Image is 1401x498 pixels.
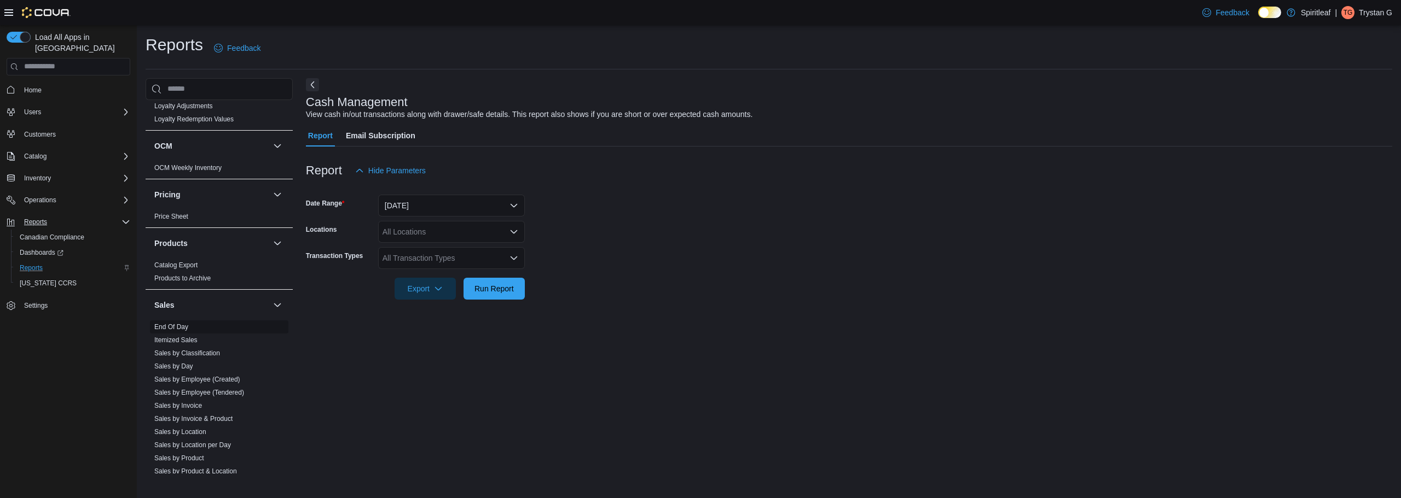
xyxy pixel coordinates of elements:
[146,34,203,56] h1: Reports
[154,261,198,269] a: Catalog Export
[154,428,206,436] a: Sales by Location
[154,454,204,462] a: Sales by Product
[15,261,47,274] a: Reports
[271,298,284,312] button: Sales
[1301,6,1330,19] p: Spiritleaf
[20,106,45,119] button: Users
[464,278,525,300] button: Run Report
[401,278,449,300] span: Export
[154,427,206,436] span: Sales by Location
[2,214,135,230] button: Reports
[154,163,222,172] span: OCM Weekly Inventory
[154,467,237,475] a: Sales by Product & Location
[154,402,202,409] a: Sales by Invoice
[24,174,51,183] span: Inventory
[154,274,211,283] span: Products to Archive
[154,389,244,396] a: Sales by Employee (Tendered)
[210,37,265,59] a: Feedback
[154,388,244,397] span: Sales by Employee (Tendered)
[20,215,51,229] button: Reports
[154,238,269,249] button: Products
[15,246,68,259] a: Dashboards
[271,188,284,201] button: Pricing
[154,467,237,476] span: Sales by Product & Location
[20,233,84,242] span: Canadian Compliance
[154,362,193,370] a: Sales by Day
[20,172,55,185] button: Inventory
[1215,7,1249,18] span: Feedback
[146,259,293,289] div: Products
[154,140,172,151] h3: OCM
[31,32,130,54] span: Load All Apps in [GEOGRAPHIC_DATA]
[510,227,518,236] button: Open list of options
[474,283,514,294] span: Run Report
[20,298,130,312] span: Settings
[351,160,430,181] button: Hide Parameters
[1258,7,1281,18] input: Dark Mode
[22,7,71,18] img: Cova
[346,125,415,147] span: Email Subscription
[306,164,342,177] h3: Report
[2,126,135,142] button: Customers
[154,323,188,331] span: End Of Day
[1258,18,1259,19] span: Dark Mode
[2,171,135,186] button: Inventory
[154,375,240,384] span: Sales by Employee (Created)
[2,297,135,313] button: Settings
[1359,6,1392,19] p: Trystan G
[15,231,130,244] span: Canadian Compliance
[154,349,220,357] a: Sales by Classification
[154,102,213,110] a: Loyalty Adjustments
[154,212,188,221] span: Price Sheet
[24,196,56,204] span: Operations
[306,251,363,260] label: Transaction Types
[154,238,188,249] h3: Products
[24,108,41,116] span: Users
[146,210,293,227] div: Pricing
[154,323,188,331] a: End Of Day
[146,161,293,179] div: OCM
[308,125,333,147] span: Report
[11,260,135,276] button: Reports
[154,362,193,371] span: Sales by Day
[20,215,130,229] span: Reports
[15,261,130,274] span: Reports
[20,279,77,288] span: [US_STATE] CCRS
[154,336,198,344] span: Itemized Sales
[306,199,345,208] label: Date Range
[20,127,130,141] span: Customers
[2,149,135,164] button: Catalog
[20,150,51,163] button: Catalog
[24,130,56,139] span: Customers
[154,336,198,344] a: Itemized Sales
[20,194,61,207] button: Operations
[20,84,46,97] a: Home
[395,278,456,300] button: Export
[15,277,81,290] a: [US_STATE] CCRS
[20,172,130,185] span: Inventory
[306,225,337,234] label: Locations
[154,300,175,310] h3: Sales
[24,301,48,310] span: Settings
[7,78,130,342] nav: Complex example
[154,376,240,383] a: Sales by Employee (Created)
[1335,6,1337,19] p: |
[20,194,130,207] span: Operations
[11,230,135,245] button: Canadian Compliance
[20,106,130,119] span: Users
[510,254,518,262] button: Open list of options
[306,96,408,109] h3: Cash Management
[1198,2,1253,24] a: Feedback
[2,192,135,208] button: Operations
[11,276,135,291] button: [US_STATE] CCRS
[15,246,130,259] span: Dashboards
[20,128,60,141] a: Customers
[154,261,198,269] span: Catalog Export
[24,218,47,226] span: Reports
[271,139,284,153] button: OCM
[306,78,319,91] button: Next
[20,150,130,163] span: Catalog
[154,213,188,220] a: Price Sheet
[154,115,234,123] a: Loyalty Redemption Values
